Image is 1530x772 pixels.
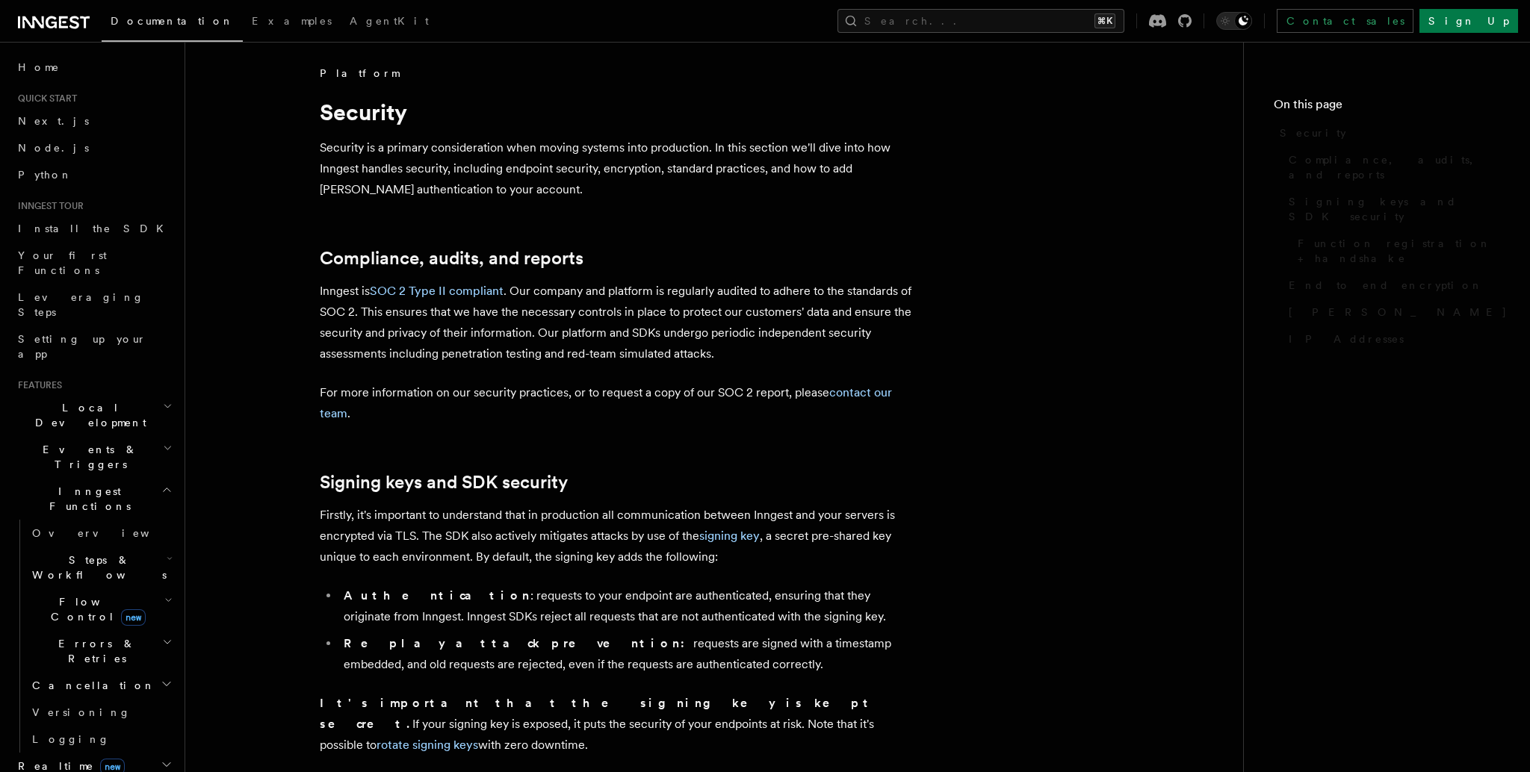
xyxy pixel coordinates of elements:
li: : requests to your endpoint are authenticated, ensuring that they originate from Inngest. Inngest... [339,585,917,627]
button: Steps & Workflows [26,547,176,588]
button: Errors & Retries [26,630,176,672]
a: Home [12,54,176,81]
a: Signing keys and SDK security [320,472,568,493]
kbd: ⌘K [1094,13,1115,28]
span: Events & Triggers [12,442,163,472]
span: Overview [32,527,186,539]
a: Compliance, audits, and reports [320,248,583,269]
span: Python [18,169,72,181]
a: End to end encryption [1283,272,1500,299]
span: Documentation [111,15,234,27]
span: Setting up your app [18,333,146,360]
span: Platform [320,66,399,81]
button: Flow Controlnew [26,588,176,630]
h4: On this page [1274,96,1500,119]
span: Your first Functions [18,249,107,276]
a: signing key [699,529,760,543]
button: Search...⌘K [837,9,1124,33]
a: Versioning [26,699,176,726]
a: Leveraging Steps [12,284,176,326]
a: Node.js [12,134,176,161]
button: Events & Triggers [12,436,176,478]
a: Security [1274,119,1500,146]
a: Examples [243,4,341,40]
button: Local Development [12,394,176,436]
a: Next.js [12,108,176,134]
span: Local Development [12,400,163,430]
a: rotate signing keys [377,738,478,752]
span: Inngest Functions [12,484,161,514]
a: Logging [26,726,176,753]
button: Cancellation [26,672,176,699]
a: Install the SDK [12,215,176,242]
p: Inngest is . Our company and platform is regularly audited to adhere to the standards of SOC 2. T... [320,281,917,364]
span: Features [12,379,62,391]
span: new [121,609,146,626]
a: Sign Up [1419,9,1518,33]
a: IP Addresses [1283,326,1500,352]
p: If your signing key is exposed, it puts the security of your endpoints at risk. Note that it's po... [320,693,917,756]
span: Leveraging Steps [18,291,144,318]
span: Logging [32,733,110,745]
a: Function registration + handshake [1292,230,1500,272]
a: Overview [26,520,176,547]
span: Errors & Retries [26,636,162,666]
a: Setting up your app [12,326,176,367]
span: IP Addresses [1289,331,1404,346]
a: AgentKit [341,4,438,40]
a: [PERSON_NAME] [1283,299,1500,326]
button: Inngest Functions [12,478,176,520]
span: Quick start [12,93,77,105]
span: Security [1280,125,1346,140]
p: For more information on our security practices, or to request a copy of our SOC 2 report, please . [320,382,917,424]
span: Compliance, audits, and reports [1289,152,1500,182]
a: SOC 2 Type II compliant [370,284,504,298]
span: Flow Control [26,594,164,624]
div: Inngest Functions [12,520,176,753]
span: Function registration + handshake [1298,236,1500,266]
span: Steps & Workflows [26,552,167,582]
button: Toggle dark mode [1216,12,1252,30]
p: Security is a primary consideration when moving systems into production. In this section we'll di... [320,137,917,200]
span: Signing keys and SDK security [1289,194,1500,224]
h1: Security [320,99,917,125]
a: Contact sales [1277,9,1413,33]
span: Node.js [18,142,89,154]
a: Signing keys and SDK security [1283,188,1500,230]
span: Home [18,60,60,75]
span: Examples [252,15,332,27]
span: AgentKit [350,15,429,27]
span: Next.js [18,115,89,127]
a: Documentation [102,4,243,42]
a: Compliance, audits, and reports [1283,146,1500,188]
a: Python [12,161,176,188]
p: Firstly, it's important to understand that in production all communication between Inngest and yo... [320,505,917,567]
span: Versioning [32,706,131,718]
li: requests are signed with a timestamp embedded, and old requests are rejected, even if the request... [339,633,917,675]
strong: Replay attack prevention: [344,636,693,650]
span: End to end encryption [1289,278,1483,293]
strong: Authentication [344,588,530,603]
a: Your first Functions [12,242,176,284]
span: [PERSON_NAME] [1289,305,1508,320]
span: Inngest tour [12,200,84,212]
span: Cancellation [26,678,155,693]
strong: It's important that the signing key is kept secret. [320,696,874,731]
span: Install the SDK [18,222,173,234]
